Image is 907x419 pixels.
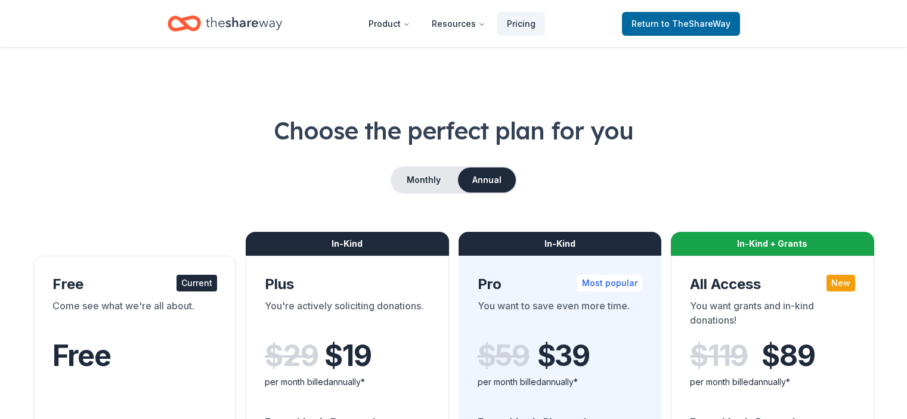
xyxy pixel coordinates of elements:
[422,12,495,36] button: Resources
[29,114,878,147] h1: Choose the perfect plan for you
[392,167,456,193] button: Monthly
[324,339,371,373] span: $ 19
[478,299,643,332] div: You want to save even more time.
[459,232,662,256] div: In-Kind
[537,339,590,373] span: $ 39
[632,17,730,31] span: Return
[478,275,643,294] div: Pro
[265,299,430,332] div: You're actively soliciting donations.
[458,167,516,193] button: Annual
[497,12,545,36] a: Pricing
[690,375,855,389] div: per month billed annually*
[359,12,420,36] button: Product
[52,338,111,373] span: Free
[690,275,855,294] div: All Access
[478,375,643,389] div: per month billed annually*
[52,275,218,294] div: Free
[826,275,855,291] div: New
[359,10,545,38] nav: Main
[671,232,874,256] div: In-Kind + Grants
[622,12,740,36] a: Returnto TheShareWay
[246,232,449,256] div: In-Kind
[265,275,430,294] div: Plus
[690,299,855,332] div: You want grants and in-kind donations!
[168,10,282,38] a: Home
[577,275,642,291] div: Most popular
[52,299,218,332] div: Come see what we're all about.
[761,339,815,373] span: $ 89
[265,375,430,389] div: per month billed annually*
[661,18,730,29] span: to TheShareWay
[177,275,217,291] div: Current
